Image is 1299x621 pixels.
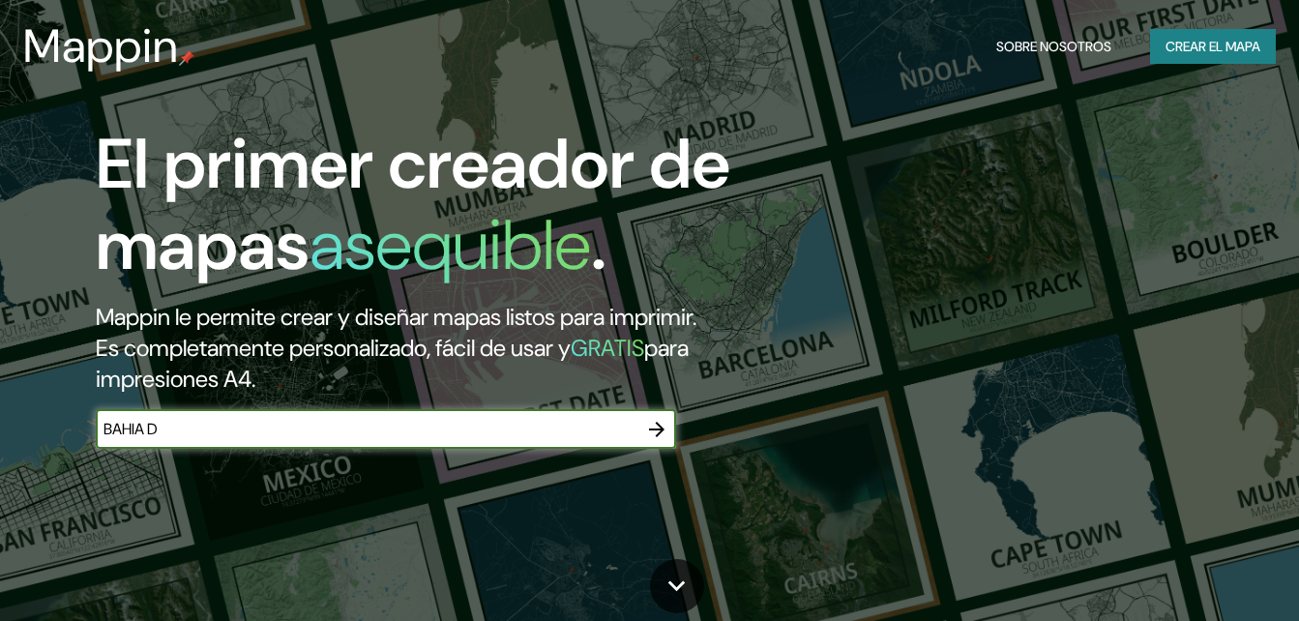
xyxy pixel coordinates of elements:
[23,19,179,74] h3: Mappin
[571,333,644,363] h5: GRATIS
[310,200,591,290] h1: asequible
[1127,546,1278,600] iframe: Help widget launcher
[96,418,637,440] input: Elige tu lugar favorito
[179,50,194,66] img: mappin-pin
[1166,35,1260,59] font: Crear el mapa
[1150,29,1276,65] button: Crear el mapa
[96,124,746,302] h1: El primer creador de mapas .
[996,35,1111,59] font: Sobre nosotros
[96,302,746,395] h2: Mappin le permite crear y diseñar mapas listos para imprimir. Es completamente personalizado, fác...
[989,29,1119,65] button: Sobre nosotros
